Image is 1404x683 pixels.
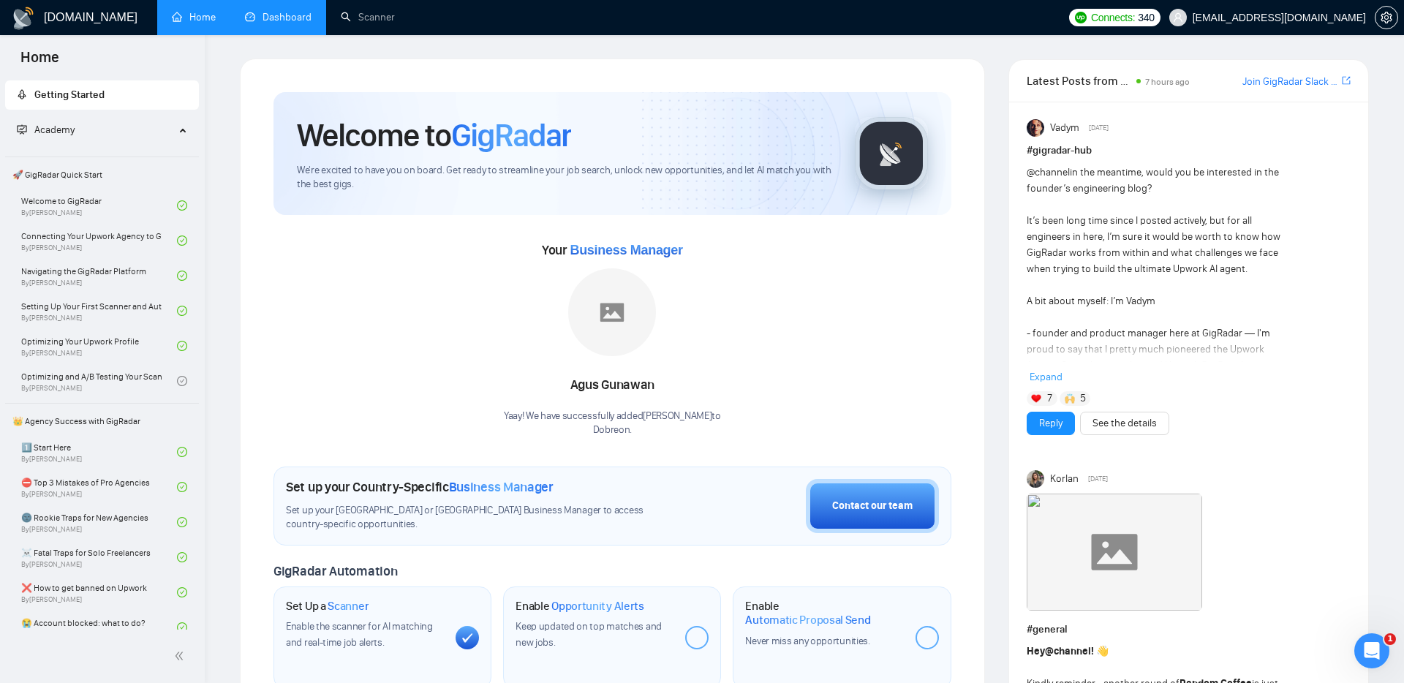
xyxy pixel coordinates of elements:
[1027,645,1094,657] strong: Hey !
[1145,77,1190,87] span: 7 hours ago
[1065,393,1075,404] img: 🙌
[1075,12,1087,23] img: upwork-logo.png
[177,517,187,527] span: check-circle
[172,11,216,23] a: homeHome
[1375,12,1398,23] a: setting
[21,471,177,503] a: ⛔ Top 3 Mistakes of Pro AgenciesBy[PERSON_NAME]
[1342,75,1351,86] span: export
[1375,12,1397,23] span: setting
[328,599,369,614] span: Scanner
[177,306,187,316] span: check-circle
[21,506,177,538] a: 🌚 Rookie Traps for New AgenciesBy[PERSON_NAME]
[1039,415,1063,431] a: Reply
[21,260,177,292] a: Navigating the GigRadar PlatformBy[PERSON_NAME]
[341,11,395,23] a: searchScanner
[177,482,187,492] span: check-circle
[1027,143,1351,159] h1: # gigradar-hub
[21,224,177,257] a: Connecting Your Upwork Agency to GigRadarBy[PERSON_NAME]
[12,7,35,30] img: logo
[177,235,187,246] span: check-circle
[1030,371,1063,383] span: Expand
[17,124,75,136] span: Academy
[451,116,571,155] span: GigRadar
[34,124,75,136] span: Academy
[34,88,105,101] span: Getting Started
[542,242,683,258] span: Your
[1027,166,1070,178] span: @channel
[1027,72,1133,90] span: Latest Posts from the GigRadar Community
[568,268,656,356] img: placeholder.png
[516,599,644,614] h1: Enable
[21,295,177,327] a: Setting Up Your First Scanner and Auto-BidderBy[PERSON_NAME]
[516,620,662,649] span: Keep updated on top matches and new jobs.
[1092,415,1157,431] a: See the details
[1096,645,1109,657] span: 👋
[1088,472,1108,486] span: [DATE]
[177,447,187,457] span: check-circle
[286,620,433,649] span: Enable the scanner for AI matching and real-time job alerts.
[449,479,554,495] span: Business Manager
[1242,74,1339,90] a: Join GigRadar Slack Community
[177,622,187,633] span: check-circle
[745,613,870,627] span: Automatic Proposal Send
[1050,471,1079,487] span: Korlan
[570,243,682,257] span: Business Manager
[1047,391,1052,406] span: 7
[1089,121,1109,135] span: [DATE]
[504,373,721,398] div: Agus Gunawan
[1027,119,1044,137] img: Vadym
[177,376,187,386] span: check-circle
[21,541,177,573] a: ☠️ Fatal Traps for Solo FreelancersBy[PERSON_NAME]
[286,599,369,614] h1: Set Up a
[1091,10,1135,26] span: Connects:
[504,423,721,437] p: Dobreon .
[832,498,913,514] div: Contact our team
[286,504,678,532] span: Set up your [GEOGRAPHIC_DATA] or [GEOGRAPHIC_DATA] Business Manager to access country-specific op...
[1080,391,1086,406] span: 5
[1027,470,1044,488] img: Korlan
[21,330,177,362] a: Optimizing Your Upwork ProfileBy[PERSON_NAME]
[177,200,187,211] span: check-circle
[7,407,197,436] span: 👑 Agency Success with GigRadar
[245,11,312,23] a: dashboardDashboard
[1080,412,1169,435] button: See the details
[21,436,177,468] a: 1️⃣ Start HereBy[PERSON_NAME]
[174,649,189,663] span: double-left
[21,611,177,644] a: 😭 Account blocked: what to do?
[17,124,27,135] span: fund-projection-screen
[21,189,177,222] a: Welcome to GigRadarBy[PERSON_NAME]
[745,635,869,647] span: Never miss any opportunities.
[177,341,187,351] span: check-circle
[1375,6,1398,29] button: setting
[1027,165,1286,583] div: in the meantime, would you be interested in the founder’s engineering blog? It’s been long time s...
[177,552,187,562] span: check-circle
[1138,10,1154,26] span: 340
[1031,393,1041,404] img: ❤️
[177,271,187,281] span: check-circle
[1027,412,1075,435] button: Reply
[21,365,177,397] a: Optimizing and A/B Testing Your Scanner for Better ResultsBy[PERSON_NAME]
[1050,120,1079,136] span: Vadym
[1342,74,1351,88] a: export
[1354,633,1389,668] iframe: Intercom live chat
[297,164,831,192] span: We're excited to have you on board. Get ready to streamline your job search, unlock new opportuni...
[297,116,571,155] h1: Welcome to
[1027,622,1351,638] h1: # general
[177,587,187,597] span: check-circle
[5,80,199,110] li: Getting Started
[17,89,27,99] span: rocket
[1173,12,1183,23] span: user
[504,410,721,437] div: Yaay! We have successfully added [PERSON_NAME] to
[806,479,939,533] button: Contact our team
[1045,645,1091,657] span: @channel
[21,576,177,608] a: ❌ How to get banned on UpworkBy[PERSON_NAME]
[1027,494,1202,611] img: F09LD3HAHMJ-Coffee%20chat%20round%202.gif
[1384,633,1396,645] span: 1
[855,117,928,190] img: gigradar-logo.png
[7,160,197,189] span: 🚀 GigRadar Quick Start
[745,599,903,627] h1: Enable
[286,479,554,495] h1: Set up your Country-Specific
[9,47,71,78] span: Home
[273,563,397,579] span: GigRadar Automation
[551,599,644,614] span: Opportunity Alerts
